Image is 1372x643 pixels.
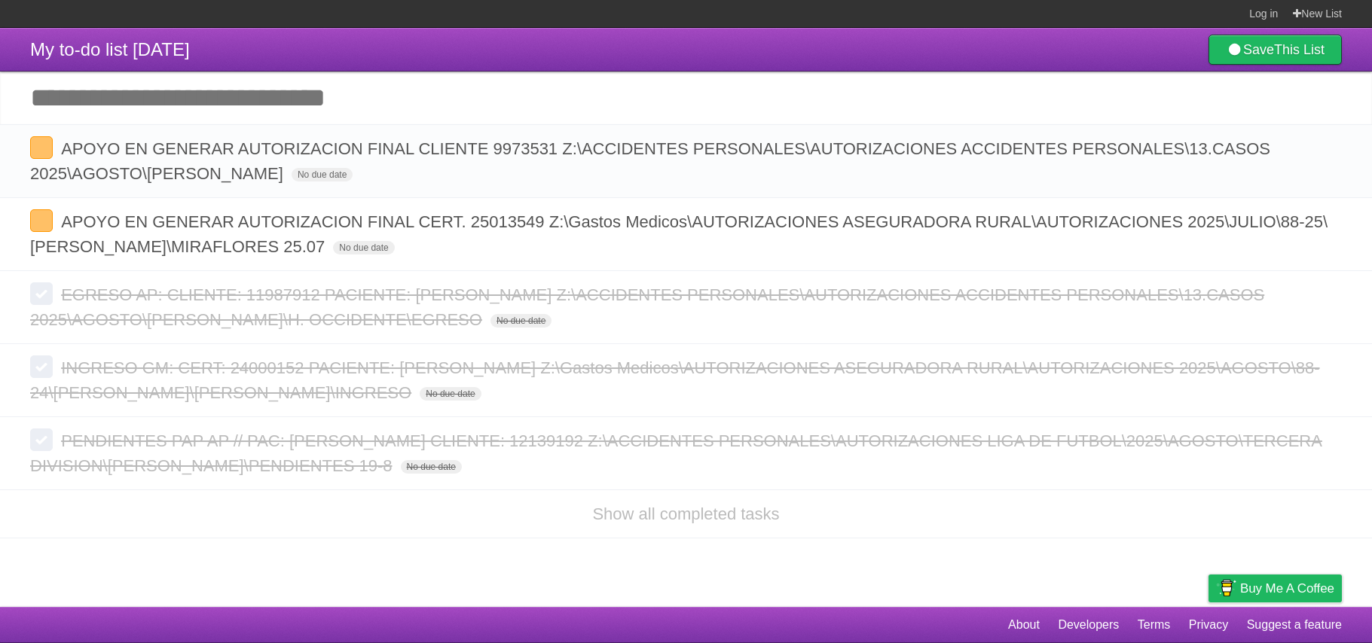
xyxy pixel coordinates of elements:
span: Buy me a coffee [1240,575,1334,602]
span: APOYO EN GENERAR AUTORIZACION FINAL CLIENTE 9973531 Z:\ACCIDENTES PERSONALES\AUTORIZACIONES ACCID... [30,139,1270,183]
span: EGRESO AP: CLIENTE: 11987912 PACIENTE: [PERSON_NAME] Z:\ACCIDENTES PERSONALES\AUTORIZACIONES ACCI... [30,285,1264,329]
span: No due date [333,241,394,254]
span: INGRESO GM: CERT: 24000152 PACIENTE: [PERSON_NAME] Z:\Gastos Medicos\AUTORIZACIONES ASEGURADORA R... [30,358,1320,402]
label: Done [30,136,53,159]
span: No due date [292,168,353,181]
label: Done [30,282,53,305]
img: Buy me a coffee [1216,575,1236,601]
a: SaveThis List [1209,35,1342,65]
label: Done [30,209,53,232]
a: Terms [1138,611,1171,639]
span: No due date [420,387,481,401]
span: No due date [401,460,462,474]
label: Done [30,355,53,378]
span: APOYO EN GENERAR AUTORIZACION FINAL CERT. 25013549 Z:\Gastos Medicos\AUTORIZACIONES ASEGURADORA R... [30,212,1328,256]
span: No due date [490,314,552,328]
a: Developers [1058,611,1119,639]
b: This List [1274,42,1325,57]
span: PENDIENTES PAP AP // PAC: [PERSON_NAME] CLIENTE: 12139192 Z:\ACCIDENTES PERSONALES\AUTORIZACIONES... [30,431,1322,475]
label: Done [30,428,53,451]
a: Show all completed tasks [592,504,779,523]
a: Privacy [1189,611,1228,639]
span: My to-do list [DATE] [30,39,190,59]
a: Buy me a coffee [1209,574,1342,602]
a: Suggest a feature [1247,611,1342,639]
a: About [1008,611,1040,639]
